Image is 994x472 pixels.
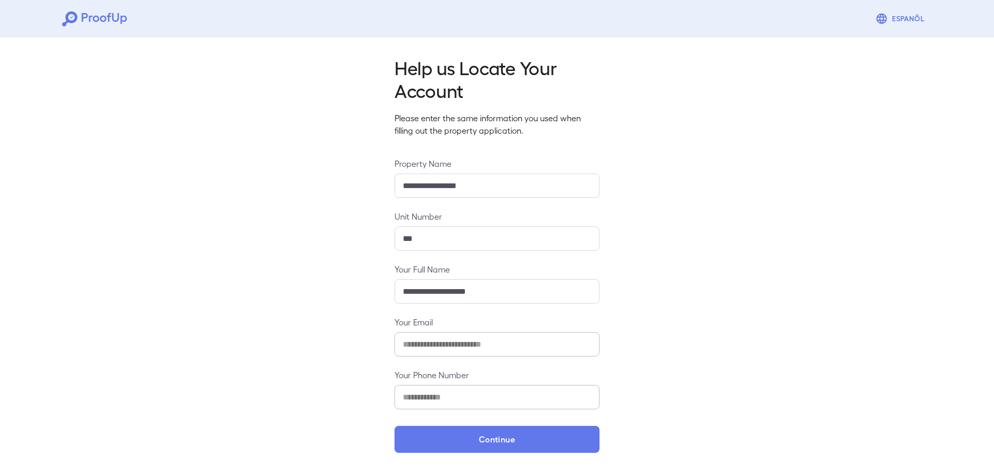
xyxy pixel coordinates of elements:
[394,210,600,222] label: Unit Number
[394,112,600,137] p: Please enter the same information you used when filling out the property application.
[871,8,932,29] button: Espanõl
[394,316,600,328] label: Your Email
[394,158,600,169] label: Property Name
[394,56,600,102] h2: Help us Locate Your Account
[394,263,600,275] label: Your Full Name
[394,369,600,381] label: Your Phone Number
[394,426,600,453] button: Continue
